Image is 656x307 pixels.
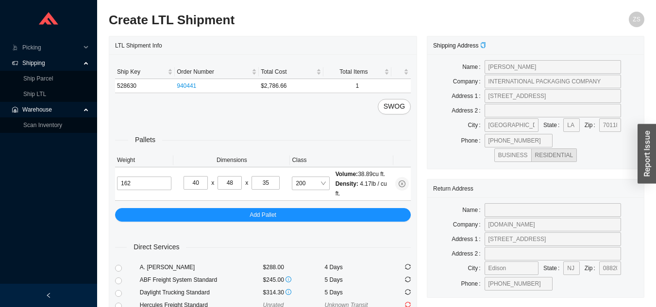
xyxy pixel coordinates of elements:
[405,276,411,282] span: sync
[323,79,392,93] td: 1
[452,104,484,117] label: Address 2
[336,180,358,187] span: Density:
[115,153,173,167] th: Weight
[453,218,485,231] label: Company
[405,264,411,270] span: sync
[252,176,280,190] input: H
[115,208,411,222] button: Add Pallet
[140,288,263,297] div: Daylight Trucking Standard
[218,176,242,190] input: W
[543,118,563,132] label: State
[324,288,386,297] div: 5 Days
[498,152,528,159] span: BUSINESS
[384,101,405,112] span: SWOG
[585,118,599,132] label: Zip
[259,65,323,79] th: Total Cost sortable
[462,203,484,217] label: Name
[109,12,510,29] h2: Create LTL Shipment
[245,178,248,188] div: x
[336,171,358,178] span: Volume:
[452,247,484,260] label: Address 2
[127,242,186,253] span: Direct Services
[325,67,383,77] span: Total Items
[140,262,263,272] div: A. [PERSON_NAME]
[263,275,325,285] div: $245.00
[324,275,386,285] div: 5 Days
[543,261,563,275] label: State
[175,65,259,79] th: Order Number sortable
[259,79,323,93] td: $2,786.66
[115,65,175,79] th: Ship Key sortable
[46,292,51,298] span: left
[22,55,81,71] span: Shipping
[323,65,392,79] th: Total Items sortable
[468,118,485,132] label: City
[173,153,290,167] th: Dimensions
[391,65,411,79] th: undefined sortable
[452,89,484,103] label: Address 1
[480,41,486,50] div: Copy
[452,232,484,246] label: Address 1
[336,179,391,198] div: 4.17 lb / cu ft.
[462,60,484,74] label: Name
[286,289,291,295] span: info-circle
[480,42,486,48] span: copy
[22,102,81,117] span: Warehouse
[250,210,276,220] span: Add Pallet
[336,169,391,179] div: 38.89 cu ft.
[296,177,325,190] span: 200
[585,261,599,275] label: Zip
[286,276,291,282] span: info-circle
[23,122,62,129] a: Scan Inventory
[128,134,162,145] span: Pallets
[395,177,409,191] button: close-circle
[453,75,485,88] label: Company
[468,261,485,275] label: City
[140,275,263,285] div: ABF Freight System Standard
[433,42,486,49] span: Shipping Address
[290,153,393,167] th: Class
[633,12,640,27] span: ZS
[177,82,196,89] a: 940441
[535,152,573,159] span: RESIDENTIAL
[461,277,485,291] label: Phone
[211,178,214,188] div: x
[184,176,208,190] input: L
[263,288,325,297] div: $314.30
[115,79,175,93] td: 528630
[263,262,325,272] div: $288.00
[22,40,81,55] span: Picking
[117,67,166,77] span: Ship Key
[115,36,411,54] div: LTL Shipment Info
[433,179,638,197] div: Return Address
[378,99,411,114] button: SWOG
[261,67,314,77] span: Total Cost
[177,67,250,77] span: Order Number
[23,75,53,82] a: Ship Parcel
[23,91,46,97] a: Ship LTL
[324,262,386,272] div: 4 Days
[461,134,485,147] label: Phone
[405,289,411,295] span: sync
